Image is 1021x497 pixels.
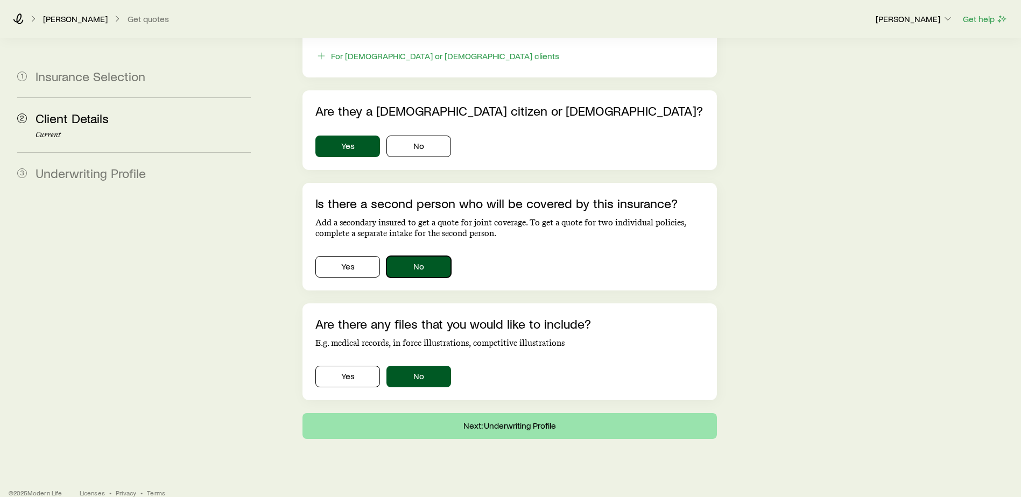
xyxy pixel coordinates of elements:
[36,165,146,181] span: Underwriting Profile
[875,13,954,26] button: [PERSON_NAME]
[147,488,165,497] a: Terms
[386,136,451,157] button: No
[9,488,62,497] p: © 2025 Modern Life
[43,13,108,24] p: [PERSON_NAME]
[17,168,27,178] span: 3
[386,366,451,387] button: No
[315,103,704,118] p: Are they a [DEMOGRAPHIC_DATA] citizen or [DEMOGRAPHIC_DATA]?
[127,14,170,24] button: Get quotes
[315,316,704,331] p: Are there any files that you would like to include?
[109,488,111,497] span: •
[315,256,380,278] button: Yes
[315,196,704,211] p: Is there a second person who will be covered by this insurance?
[80,488,105,497] a: Licenses
[876,13,953,24] p: [PERSON_NAME]
[315,136,380,157] button: Yes
[140,488,143,497] span: •
[17,72,27,81] span: 1
[17,113,27,123] span: 2
[315,338,704,349] p: E.g. medical records, in force illustrations, competitive illustrations
[36,110,109,126] span: Client Details
[302,413,717,439] button: Next: Underwriting Profile
[962,13,1008,25] button: Get help
[386,256,451,278] button: No
[36,131,251,139] p: Current
[116,488,136,497] a: Privacy
[331,51,559,61] div: For [DEMOGRAPHIC_DATA] or [DEMOGRAPHIC_DATA] clients
[36,68,145,84] span: Insurance Selection
[315,217,704,239] p: Add a secondary insured to get a quote for joint coverage. To get a quote for two individual poli...
[315,50,560,62] button: For [DEMOGRAPHIC_DATA] or [DEMOGRAPHIC_DATA] clients
[315,366,380,387] button: Yes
